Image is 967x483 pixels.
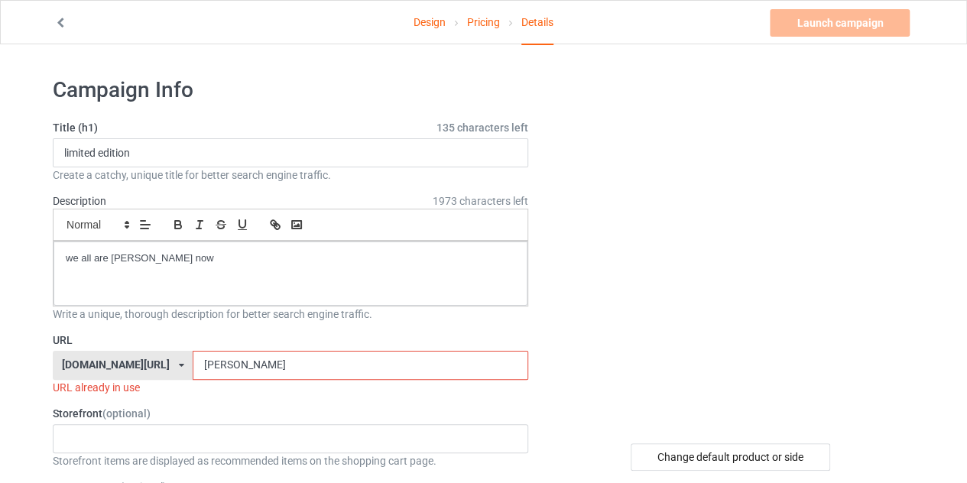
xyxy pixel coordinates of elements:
[62,359,170,370] div: [DOMAIN_NAME][URL]
[53,380,528,395] div: URL already in use
[66,251,515,266] p: we all are [PERSON_NAME] now
[433,193,528,209] span: 1973 characters left
[53,195,106,207] label: Description
[53,406,528,421] label: Storefront
[53,167,528,183] div: Create a catchy, unique title for better search engine traffic.
[467,1,500,44] a: Pricing
[436,120,528,135] span: 135 characters left
[631,443,830,471] div: Change default product or side
[53,306,528,322] div: Write a unique, thorough description for better search engine traffic.
[53,76,528,104] h1: Campaign Info
[53,332,528,348] label: URL
[53,453,528,468] div: Storefront items are displayed as recommended items on the shopping cart page.
[53,120,528,135] label: Title (h1)
[521,1,553,45] div: Details
[102,407,151,420] span: (optional)
[414,1,446,44] a: Design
